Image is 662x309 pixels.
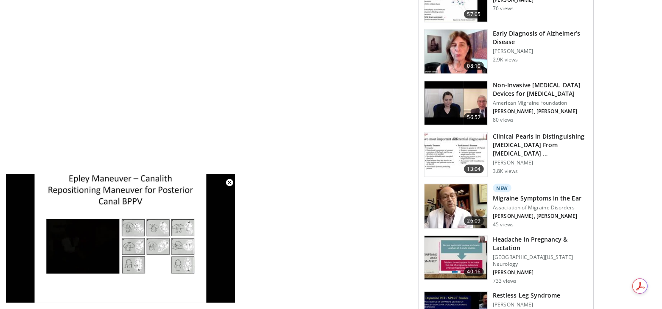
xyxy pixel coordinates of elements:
[425,30,487,74] img: d5cb31fa-112b-40c8-ab72-d3eb6e8f1278.150x105_q85_crop-smart_upscale.jpg
[493,168,518,175] p: 3.8K views
[493,292,560,300] h3: Restless Leg Syndrome
[493,236,588,253] h3: Headache in Pregnancy & Lactation
[464,268,484,276] span: 40:16
[493,108,588,115] p: [PERSON_NAME], [PERSON_NAME]
[424,81,588,126] a: 56:52 Non-Invasive [MEDICAL_DATA] Devices for [MEDICAL_DATA] American Migraine Foundation [PERSON...
[464,10,484,19] span: 57:05
[424,184,588,229] a: 26:09 New Migraine Symptoms in the Ear Association of Migraine Disorders [PERSON_NAME], [PERSON_N...
[424,132,588,177] a: 13:04 Clinical Pearls in Distinguishing [MEDICAL_DATA] From [MEDICAL_DATA] … [PERSON_NAME] 3.8K v...
[493,100,588,106] p: American Migraine Foundation
[424,29,588,74] a: 08:10 Early Diagnosis of Alzheimer’s Disease [PERSON_NAME] 2.9K views
[493,221,514,228] p: 45 views
[493,254,588,268] p: [GEOGRAPHIC_DATA][US_STATE] Neurology
[425,81,487,125] img: 46aead3c-ecef-4805-a793-0ee498999afe.150x105_q85_crop-smart_upscale.jpg
[464,217,484,225] span: 26:09
[493,117,514,123] p: 80 views
[493,184,511,192] p: New
[493,56,518,63] p: 2.9K views
[493,159,588,166] p: [PERSON_NAME]
[464,113,484,122] span: 56:52
[464,62,484,70] span: 08:10
[493,213,581,220] p: [PERSON_NAME], [PERSON_NAME]
[221,174,238,192] button: Close
[6,174,235,303] video-js: Video Player
[493,270,588,276] p: [PERSON_NAME]
[493,302,560,309] p: [PERSON_NAME]
[493,81,588,98] h3: Non-Invasive [MEDICAL_DATA] Devices for [MEDICAL_DATA]
[424,236,588,285] a: 40:16 Headache in Pregnancy & Lactation [GEOGRAPHIC_DATA][US_STATE] Neurology [PERSON_NAME] 733 v...
[425,133,487,177] img: ed3a58a2-8b8e-47a7-97e9-e2cef5cf3a82.150x105_q85_crop-smart_upscale.jpg
[493,204,581,211] p: Association of Migraine Disorders
[425,184,487,228] img: 8017e85c-b799-48eb-8797-5beb0e975819.150x105_q85_crop-smart_upscale.jpg
[493,5,514,12] p: 76 views
[493,48,588,55] p: [PERSON_NAME]
[464,165,484,173] span: 13:04
[425,236,487,280] img: 0dba6dd5-b41c-4628-94f1-b97f16e42fba.150x105_q85_crop-smart_upscale.jpg
[493,194,581,203] h3: Migraine Symptoms in the Ear
[493,132,588,158] h3: Clinical Pearls in Distinguishing [MEDICAL_DATA] From [MEDICAL_DATA] …
[493,278,517,285] p: 733 views
[493,29,588,46] h3: Early Diagnosis of Alzheimer’s Disease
